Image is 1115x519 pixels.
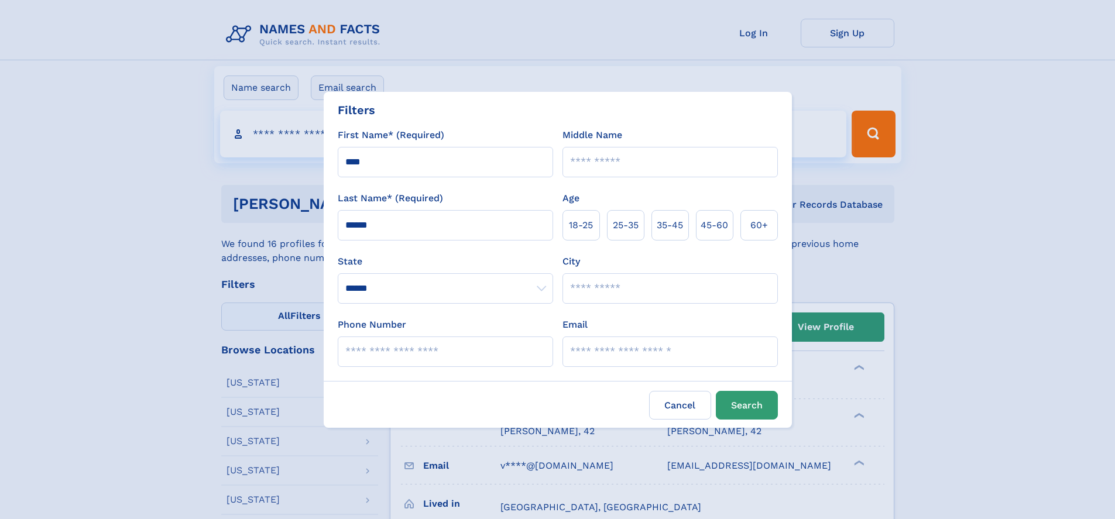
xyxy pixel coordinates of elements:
label: State [338,255,553,269]
label: Cancel [649,391,711,420]
span: 35‑45 [657,218,683,232]
span: 60+ [750,218,768,232]
span: 18‑25 [569,218,593,232]
label: Last Name* (Required) [338,191,443,205]
span: 45‑60 [701,218,728,232]
label: Email [562,318,588,332]
label: Middle Name [562,128,622,142]
label: Age [562,191,579,205]
span: 25‑35 [613,218,639,232]
label: Phone Number [338,318,406,332]
label: First Name* (Required) [338,128,444,142]
label: City [562,255,580,269]
button: Search [716,391,778,420]
div: Filters [338,101,375,119]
